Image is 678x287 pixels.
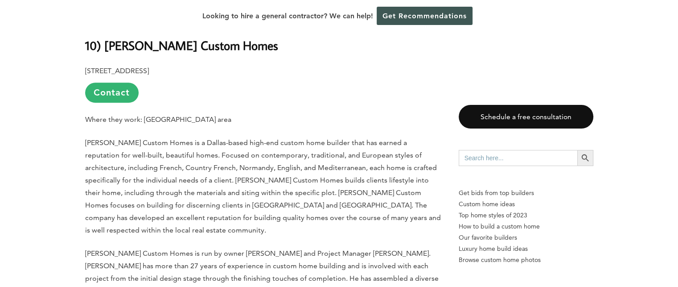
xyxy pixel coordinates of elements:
a: Top home styles of 2023 [459,210,593,221]
b: 10) [PERSON_NAME] Custom Homes [85,37,278,53]
svg: Search [580,153,590,163]
a: Luxury home build ideas [459,243,593,254]
iframe: Drift Widget Chat Controller [507,223,667,276]
a: Our favorite builders [459,232,593,243]
p: Get bids from top builders [459,187,593,199]
a: Schedule a free consultation [459,105,593,129]
a: Browse custom home photos [459,254,593,266]
a: Contact [85,83,139,103]
a: How to build a custom home [459,221,593,232]
b: Where they work: [GEOGRAPHIC_DATA] area [85,115,231,124]
span: [PERSON_NAME] Custom Homes is a Dallas-based high-end custom home builder that has earned a reput... [85,138,441,234]
a: Get Recommendations [377,7,473,25]
a: Custom home ideas [459,199,593,210]
input: Search here... [459,150,577,166]
p: [STREET_ADDRESS] [85,65,441,103]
